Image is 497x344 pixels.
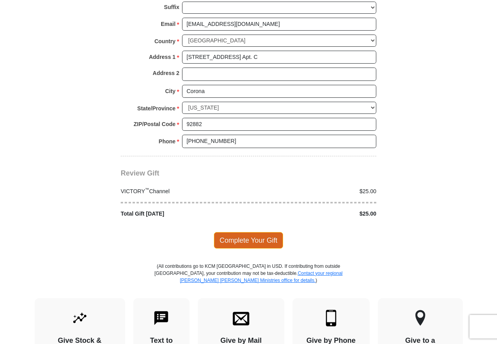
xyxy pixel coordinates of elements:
[161,18,175,29] strong: Email
[145,187,149,192] sup: ™
[415,310,426,326] img: other-region
[323,310,339,326] img: mobile.svg
[134,119,176,130] strong: ZIP/Postal Code
[155,36,176,47] strong: Country
[153,310,169,326] img: text-to-give.svg
[72,310,88,326] img: give-by-stock.svg
[117,210,249,218] div: Total Gift [DATE]
[165,86,175,97] strong: City
[121,169,159,177] span: Review Gift
[149,51,176,62] strong: Address 1
[180,271,342,283] a: Contact your regional [PERSON_NAME] [PERSON_NAME] Ministries office for details.
[153,68,179,79] strong: Address 2
[117,187,249,196] div: VICTORY Channel
[248,187,381,196] div: $25.00
[137,103,175,114] strong: State/Province
[164,2,179,13] strong: Suffix
[248,210,381,218] div: $25.00
[233,310,249,326] img: envelope.svg
[214,232,283,249] span: Complete Your Gift
[154,263,343,298] p: (All contributions go to KCM [GEOGRAPHIC_DATA] in USD. If contributing from outside [GEOGRAPHIC_D...
[159,136,176,147] strong: Phone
